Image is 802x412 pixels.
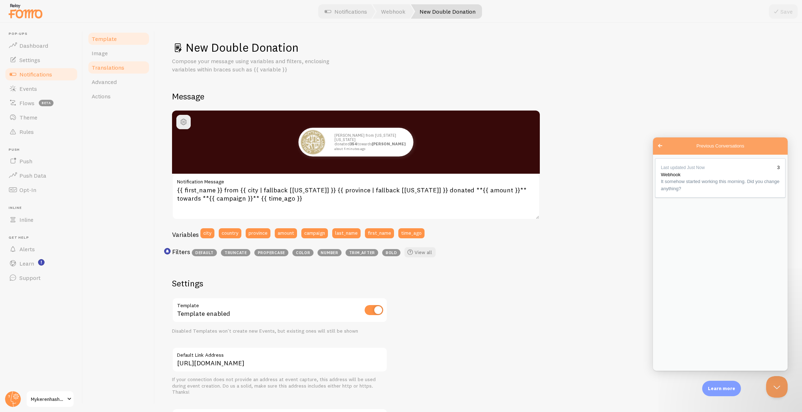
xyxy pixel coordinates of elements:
[39,100,54,106] span: beta
[19,114,37,121] span: Theme
[219,228,241,238] button: country
[8,41,126,54] span: It somehow started working this morning. Did you change anything?
[9,235,78,240] span: Get Help
[92,35,117,42] span: Template
[19,56,40,64] span: Settings
[9,206,78,210] span: Inline
[164,248,171,254] svg: <p>Use filters like | propercase to change CITY to City in your templates</p>
[4,53,78,67] a: Settings
[26,390,74,408] a: Mykerenhashana
[43,5,91,12] span: Previous Conversations
[172,174,540,186] label: Notification Message
[172,230,199,239] h3: Variables
[254,249,288,256] span: propercase
[365,228,394,238] button: first_name
[334,147,404,151] small: about 4 minutes ago
[19,186,36,193] span: Opt-In
[8,28,52,33] span: Last updated Just Now
[87,89,150,103] a: Actions
[92,78,117,85] span: Advanced
[4,212,78,227] a: Inline
[653,137,788,371] iframe: Help Scout Beacon - Live Chat, Contact Form, and Knowledge Base
[192,249,217,256] span: default
[19,158,32,165] span: Push
[87,46,150,60] a: Image
[87,75,150,89] a: Advanced
[92,93,111,100] span: Actions
[2,21,133,62] section: Previous Conversations
[8,2,43,20] img: fomo-relay-logo-orange.svg
[19,99,34,107] span: Flows
[4,154,78,168] a: Push
[172,347,388,359] label: Default Link Address
[4,110,78,125] a: Theme
[334,133,406,151] p: [PERSON_NAME] from [US_STATE] [US_STATE] donated towards
[172,91,785,102] h2: Message
[346,249,378,256] span: trim_after
[9,148,78,152] span: Push
[172,57,344,74] p: Compose your message using variables and filters, enclosing variables within braces such as {{ va...
[4,96,78,110] a: Flows beta
[275,228,297,238] button: amount
[404,247,436,257] a: View all
[124,27,127,34] div: 3
[8,34,28,40] span: Webhook
[4,271,78,285] a: Support
[200,228,214,238] button: city
[4,81,78,96] a: Events
[19,172,46,179] span: Push Data
[19,71,52,78] span: Notifications
[292,249,314,256] span: color
[92,64,124,71] span: Translations
[19,85,37,92] span: Events
[4,38,78,53] a: Dashboard
[398,228,425,238] button: time_ago
[4,256,78,271] a: Learn
[87,32,150,46] a: Template
[382,249,400,256] span: bold
[4,168,78,183] a: Push Data
[19,245,35,253] span: Alerts
[19,260,34,267] span: Learn
[19,42,48,49] span: Dashboard
[19,216,33,223] span: Inline
[172,328,388,334] div: Disabled Templates won't create new Events, but existing ones will still be shown
[4,183,78,197] a: Opt-In
[4,242,78,256] a: Alerts
[31,395,65,403] span: Mykerenhashana
[300,129,326,155] img: Fomo
[702,381,741,396] div: Learn more
[92,50,108,57] span: Image
[87,60,150,75] a: Translations
[350,141,357,146] strong: 354
[301,228,328,238] button: campaign
[172,278,388,289] h2: Settings
[332,228,361,238] button: last_name
[4,125,78,139] a: Rules
[3,4,11,13] span: Go back
[172,40,785,55] h1: New Double Donation
[19,274,41,281] span: Support
[246,228,270,238] button: province
[4,67,78,81] a: Notifications
[708,385,735,392] p: Learn more
[38,259,45,266] svg: <p>Watch New Feature Tutorials!</p>
[2,21,133,60] a: Last updated Just Now3WebhookIt somehow started working this morning. Did you change anything?
[766,376,788,398] iframe: Help Scout Beacon - Close
[317,249,342,256] span: number
[172,376,388,395] div: If your connection does not provide an address at event capture, this address will be used during...
[172,298,388,324] div: Template enabled
[172,248,190,256] h3: Filters
[372,141,406,146] strong: [PERSON_NAME]
[9,32,78,36] span: Pop-ups
[19,128,34,135] span: Rules
[221,249,250,256] span: truncate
